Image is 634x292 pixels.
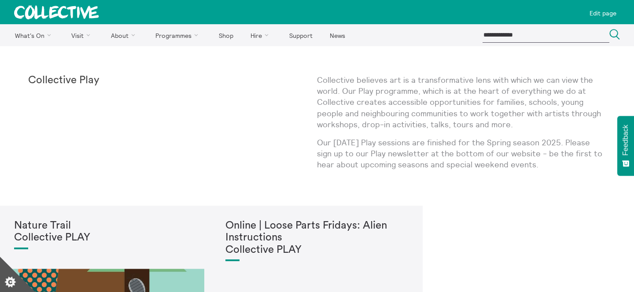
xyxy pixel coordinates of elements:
p: Edit page [590,10,616,17]
h1: Online | Loose Parts Fridays: Alien Instructions Collective PLAY [225,220,409,256]
a: What's On [7,24,62,46]
a: Edit page [586,4,620,21]
a: Programmes [148,24,210,46]
h1: Nature Trail Collective PLAY [14,220,197,244]
a: Visit [64,24,102,46]
a: Support [281,24,320,46]
a: News [322,24,353,46]
button: Feedback - Show survey [617,116,634,176]
p: Collective believes art is a transformative lens with which we can view the world. Our Play progr... [317,74,606,130]
a: Shop [211,24,241,46]
strong: Collective Play [28,75,100,85]
a: Hire [243,24,280,46]
span: Feedback [622,125,630,155]
p: Our [DATE] Play sessions are finished for the Spring season 2025. Please sign up to our Play news... [317,137,606,170]
a: About [103,24,146,46]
